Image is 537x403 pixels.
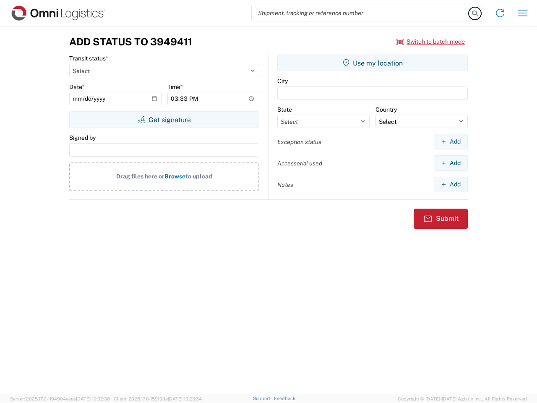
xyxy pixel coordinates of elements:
[168,396,202,401] span: [DATE] 10:23:34
[375,106,397,113] label: Country
[185,173,212,180] span: to upload
[116,173,164,180] span: Drag files here or
[277,106,292,113] label: State
[167,83,183,91] label: Time
[434,177,468,192] button: Add
[274,396,295,401] a: Feedback
[398,395,527,403] span: Copyright © [DATE]-[DATE] Agistix Inc., All Rights Reserved
[69,55,108,62] label: Transit status
[434,134,468,149] button: Add
[10,396,110,401] span: Server: 2025.17.0-1194904eeae
[164,173,185,180] span: Browse
[253,396,274,401] a: Support
[69,83,85,91] label: Date
[69,111,259,128] button: Get signature
[114,396,202,401] span: Client: 2025.17.0-159f9de
[434,155,468,171] button: Add
[69,134,96,141] label: Signed by
[277,77,288,85] label: City
[414,209,468,229] button: Submit
[396,35,465,49] button: Switch to batch mode
[277,138,321,146] label: Exception status
[277,160,322,167] label: Accessorial used
[252,5,469,21] input: Shipment, tracking or reference number
[277,181,293,188] label: Notes
[69,36,192,48] h3: Add Status to 3949411
[277,55,468,71] button: Use my location
[76,396,110,401] span: [DATE] 10:32:38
